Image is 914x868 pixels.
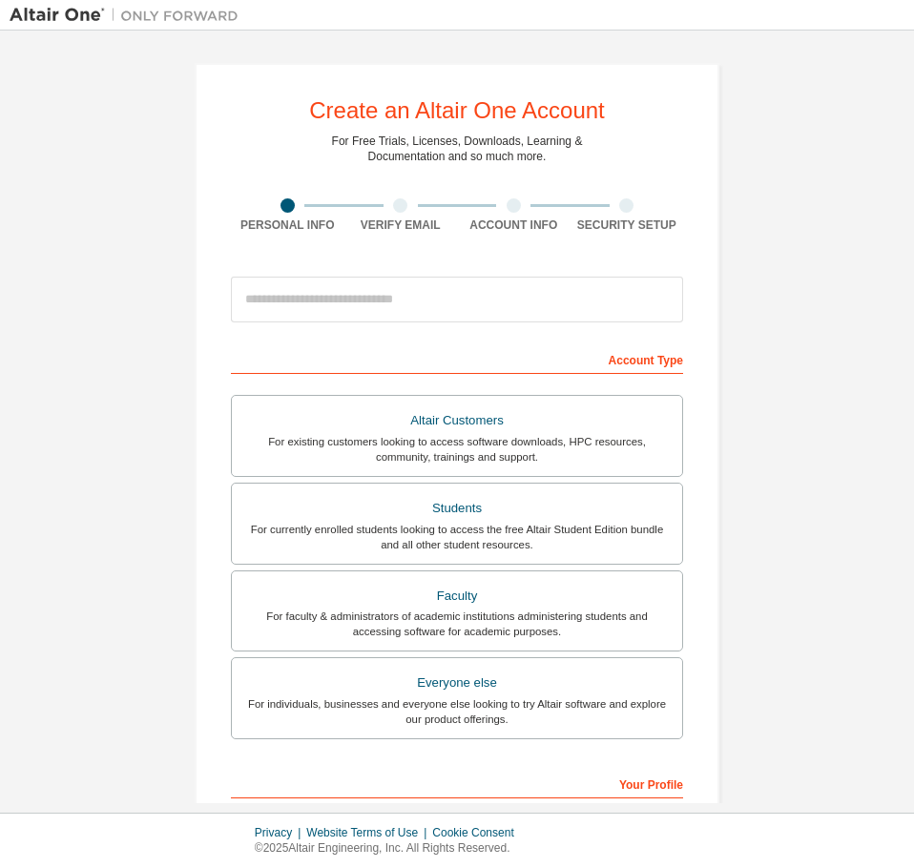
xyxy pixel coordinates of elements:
div: Everyone else [243,670,671,696]
div: For faculty & administrators of academic institutions administering students and accessing softwa... [243,609,671,639]
div: Verify Email [344,217,458,233]
div: Account Type [231,343,683,374]
div: Account Info [457,217,571,233]
div: Website Terms of Use [306,825,432,840]
div: For Free Trials, Licenses, Downloads, Learning & Documentation and so much more. [332,134,583,164]
div: For existing customers looking to access software downloads, HPC resources, community, trainings ... [243,434,671,465]
div: Faculty [243,583,671,610]
div: For currently enrolled students looking to access the free Altair Student Edition bundle and all ... [243,522,671,552]
div: Cookie Consent [432,825,525,840]
div: Altair Customers [243,407,671,434]
div: Personal Info [231,217,344,233]
p: © 2025 Altair Engineering, Inc. All Rights Reserved. [255,840,526,857]
div: Privacy [255,825,306,840]
img: Altair One [10,6,248,25]
div: For individuals, businesses and everyone else looking to try Altair software and explore our prod... [243,696,671,727]
div: Students [243,495,671,522]
div: Create an Altair One Account [309,99,605,122]
div: Your Profile [231,768,683,798]
div: Security Setup [571,217,684,233]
